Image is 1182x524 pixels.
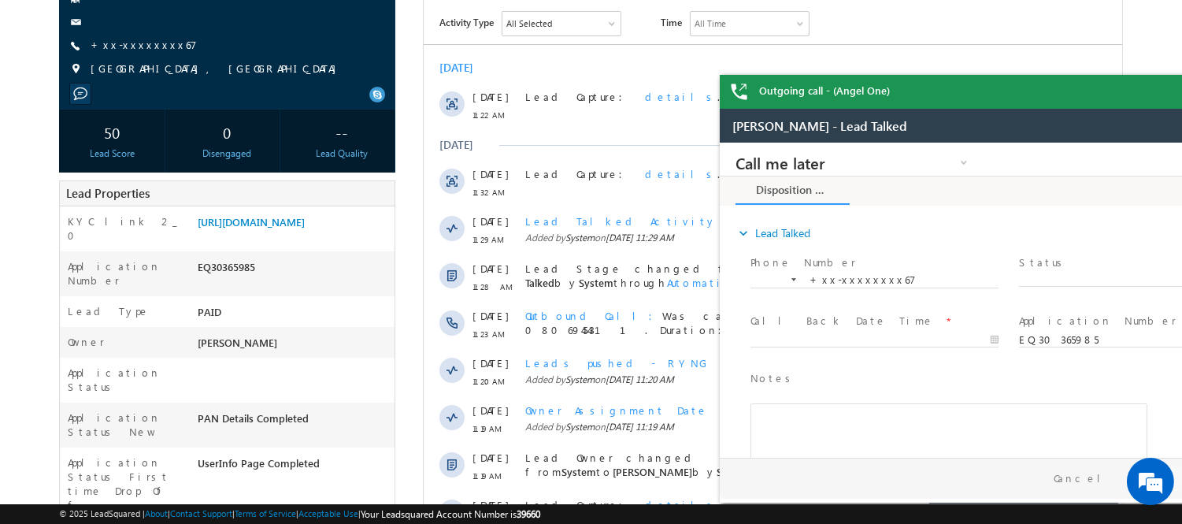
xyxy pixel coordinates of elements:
a: +xx-xxxxxxxx67 [91,38,197,51]
span: Lead Stage changed from to by through [102,262,444,290]
div: PAID [194,304,395,326]
span: System [138,466,172,479]
div: Chat with us now [82,83,265,103]
span: [PERSON_NAME] [189,466,269,479]
span: details [221,499,294,512]
div: EQ30365985 [194,259,395,281]
span: Added by on [102,232,613,246]
span: 11:32 AM [49,186,96,200]
a: [URL][DOMAIN_NAME] [198,215,305,229]
span: System [155,277,190,290]
div: PAN Details Completed [194,411,395,433]
span: Owner Assignment Date [102,404,284,418]
label: Phone Number [31,113,136,128]
span: [DATE] [49,168,84,182]
label: KYC link 2_0 [68,214,181,243]
span: [DATE] 11:19 AM [182,422,250,433]
span: [DATE] [49,404,84,418]
div: All Selected [79,13,197,36]
span: Lead Capture: [102,168,209,181]
a: Acceptable Use [298,508,358,518]
span: [DATE] [49,452,84,466]
span: [DATE] [49,310,84,324]
div: Lead Score [63,147,161,161]
div: . [102,91,613,105]
label: Lead Type [68,304,150,318]
label: Application Status [68,366,181,394]
div: . [102,168,613,182]
span: Added by on [102,373,613,388]
span: View Details [519,10,591,24]
span: X [527,128,533,143]
span: [DATE] [49,357,84,371]
span: 11:29 AM [49,233,96,247]
textarea: Type your message and hit 'Enter' [20,146,287,396]
a: About [145,508,168,518]
div: UserInfo Page Completed [194,455,395,478]
span: 39660 [517,508,540,520]
a: Terms of Service [235,508,296,518]
span: [PERSON_NAME] - Lead Talked [13,10,187,24]
span: Call me later [16,13,217,27]
span: 11:22 AM [49,109,96,123]
span: [DATE] [49,499,84,513]
div: [DATE] [16,139,67,153]
label: Call Back Date Time [31,171,214,186]
span: Time [237,12,258,35]
span: System [142,374,171,386]
span: Was called by [PERSON_NAME] through 08069454311. Duration:3 minutes 18 seconds. [102,310,572,337]
label: Application Number [68,259,181,288]
div: Rich Text Editor, 40788eee-0fb2-11ec-a811-0adc8a9d82c2__tab1__section1__Notes__Lead__0_lsq-form-m... [31,261,428,349]
span: +50 [652,317,675,336]
a: Call me later [16,11,252,28]
span: Automation [243,277,321,290]
a: Disposition Form [16,34,130,62]
span: [DATE] [49,91,84,105]
span: Your Leadsquared Account Number is [361,508,540,520]
span: Automation [381,466,458,479]
div: Minimize live chat window [258,8,296,46]
span: Lead Capture: [102,91,209,104]
span: 11:19 AM [49,422,96,437]
label: Application Status First time Drop Off [68,455,181,512]
div: Disengaged [178,147,276,161]
label: Status [299,113,348,128]
span: © 2025 LeadSquared | | | | | [59,507,540,522]
span: [GEOGRAPHIC_DATA], [GEOGRAPHIC_DATA] [91,61,344,77]
span: details [221,168,294,181]
span: Lead Capture: [102,499,209,512]
span: 11:20 AM [49,375,96,389]
div: -- [293,117,391,147]
span: 11:28 AM [49,281,96,295]
span: Lead Properties [66,185,150,201]
span: Added by on [102,421,613,435]
em: Start Chat [214,408,286,429]
span: Outbound Call [102,310,239,323]
div: 50 [63,117,161,147]
span: System [293,466,328,479]
label: Owner [68,335,105,349]
span: [DATE] 11:29 AM [182,232,250,244]
span: 11:23 AM [49,328,96,342]
div: Lead Quality [293,147,391,161]
div: [DATE] [16,61,67,76]
a: expand_moreLead Talked [16,76,91,105]
div: All Time [271,17,302,32]
span: [DATE] 11:20 AM [182,374,250,386]
span: 11:19 AM [49,470,96,484]
span: System [142,422,171,433]
span: Lead Owner changed from to by through . [102,452,461,479]
span: Activity Type [16,12,70,35]
span: Outgoing call - (Angel One) [759,84,890,98]
div: . [102,499,613,513]
span: Leads pushed - RYNG [102,357,284,370]
span: details [221,91,294,104]
div: 0 [178,117,276,147]
span: [PERSON_NAME] [198,336,277,349]
i: expand_more [16,83,31,98]
label: Notes [31,229,76,243]
span: [DATE] [49,215,84,229]
label: Application Status New [68,411,181,439]
label: Application Number [299,171,457,186]
span: System [142,232,171,244]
